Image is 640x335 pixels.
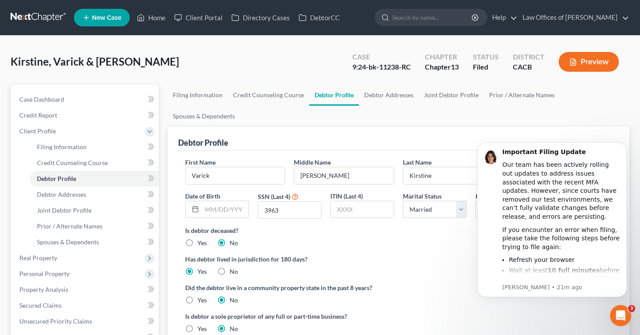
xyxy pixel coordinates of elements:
label: No [230,267,238,276]
a: Debtor Addresses [30,187,159,202]
div: Chapter [425,62,459,72]
a: Unsecured Priority Claims [12,313,159,329]
label: Did the debtor live in a community property state in the past 8 years? [185,283,612,292]
a: DebtorCC [294,10,344,26]
a: Property Analysis [12,282,159,298]
div: Debtor Profile [178,137,228,148]
label: Yes [197,239,207,247]
label: Yes [197,296,207,305]
input: -- [403,167,503,184]
a: Credit Report [12,107,159,123]
span: New Case [92,15,121,21]
a: Prior / Alternate Names [484,85,560,106]
label: Yes [197,267,207,276]
label: Marital Status [403,191,442,201]
a: Credit Counseling Course [228,85,309,106]
span: Filing Information [37,143,87,151]
a: Directory Cases [227,10,294,26]
iframe: Intercom live chat [610,305,631,326]
input: XXXX [258,202,321,218]
div: Filed [473,62,499,72]
span: Debtor Addresses [37,191,86,198]
div: CACB [513,62,545,72]
a: Debtor Profile [30,171,159,187]
a: Prior / Alternate Names [30,218,159,234]
label: First Name [185,158,216,167]
span: 3 [628,305,635,312]
label: SSN (Last 4) [258,192,290,201]
label: Is debtor a sole proprietor of any full or part-time business? [185,312,394,321]
a: Joint Debtor Profile [30,202,159,218]
iframe: Intercom notifications message [464,131,640,331]
span: Kirstine, Varick & [PERSON_NAME] [11,55,179,68]
label: Last Name [403,158,432,167]
label: Has debtor lived in jurisdiction for 180 days? [185,254,612,264]
span: Property Analysis [19,286,68,293]
a: Filing Information [168,85,228,106]
span: Personal Property [19,270,69,277]
div: Chapter [425,52,459,62]
span: Credit Counseling Course [37,159,108,166]
a: Debtor Addresses [359,85,419,106]
span: Debtor Profile [37,175,76,182]
span: Secured Claims [19,302,62,309]
label: No [230,296,238,305]
div: District [513,52,545,62]
span: Case Dashboard [19,96,64,103]
a: Credit Counseling Course [30,155,159,171]
input: XXXX [331,201,394,218]
label: Date of Birth [185,191,220,201]
input: M.I [294,167,394,184]
a: Joint Debtor Profile [419,85,484,106]
label: Is debtor deceased? [185,226,612,235]
span: 13 [451,63,459,71]
span: Unsecured Priority Claims [19,317,92,325]
span: Spouses & Dependents [37,238,99,246]
a: Spouses & Dependents [168,106,240,127]
a: Help [488,10,517,26]
label: No [230,239,238,247]
a: Case Dashboard [12,92,159,107]
button: Preview [559,52,619,72]
span: Prior / Alternate Names [37,222,102,230]
div: Case [352,52,411,62]
a: Filing Information [30,139,159,155]
label: No [230,324,238,333]
a: Debtor Profile [309,85,359,106]
span: Real Property [19,254,57,261]
div: 9:24-bk-11238-RC [352,62,411,72]
label: Yes [197,324,207,333]
div: Status [473,52,499,62]
span: Credit Report [19,111,57,119]
label: ITIN (Last 4) [330,191,363,201]
a: Spouses & Dependents [30,234,159,250]
span: Joint Debtor Profile [37,206,91,214]
a: Home [132,10,170,26]
span: Client Profile [19,127,56,135]
input: -- [186,167,285,184]
a: Law Offices of [PERSON_NAME] [518,10,629,26]
a: Client Portal [170,10,227,26]
input: MM/DD/YYYY [202,201,249,218]
input: Search by name... [392,9,473,26]
label: Middle Name [294,158,331,167]
a: Secured Claims [12,298,159,313]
